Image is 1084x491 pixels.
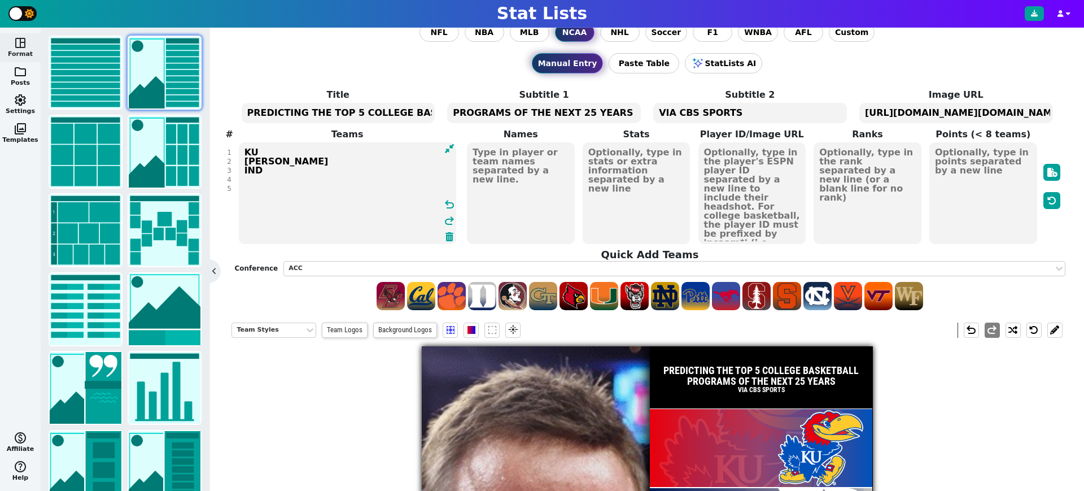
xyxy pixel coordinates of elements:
div: 4 [227,175,231,184]
span: undo [964,323,978,337]
label: Points (< 8 teams) [925,128,1041,141]
div: 3 [227,166,231,175]
span: space_dashboard [14,36,27,50]
span: WNBA [744,27,772,38]
div: 2 [227,157,231,166]
img: bracket [129,194,200,266]
h4: Quick Add Teams [234,249,1065,261]
label: Names [463,128,579,141]
img: grid [50,116,121,188]
label: Stats [579,128,694,141]
textarea: PROGRAMS OF THE NEXT 25 YEARS [447,103,641,123]
span: settings [14,93,27,107]
button: Manual Entry [532,53,604,73]
h1: Stat Lists [497,3,587,24]
img: scores [50,273,121,345]
button: undo [964,323,979,338]
span: AFL [795,27,811,38]
label: Subtitle 2 [647,88,853,102]
label: Subtitle 1 [441,88,647,102]
span: undo [443,198,456,211]
label: # [225,128,233,141]
span: NFL [430,27,447,38]
h2: PROGRAMS OF THE NEXT 25 YEARS [650,376,873,386]
img: matchup [129,273,200,345]
label: Player ID/Image URL [694,128,810,141]
span: NCAA [562,27,587,38]
span: NHL [610,27,628,38]
span: F1 [707,27,718,38]
label: Ranks [810,128,925,141]
div: 5 [227,184,231,193]
span: Custom [835,27,868,38]
img: list with image [129,37,200,108]
span: photo_library [14,122,27,136]
span: monetization_on [14,431,27,445]
span: Team Logos [322,323,368,338]
textarea: VIA CBS SPORTS [653,103,847,123]
textarea: [URL][DOMAIN_NAME][DOMAIN_NAME] [859,103,1053,123]
label: Conference [234,263,278,273]
img: tier [50,194,121,266]
textarea: PREDICTING THE TOP 5 COLLEGE BASKETBALL [242,103,435,123]
button: StatLists AI [685,53,762,73]
textarea: KU [PERSON_NAME] IND [239,142,456,244]
div: Team Styles [237,325,300,335]
h2: VIA CBS SPORTS [650,386,873,393]
img: list [50,37,121,108]
img: news/quote [50,352,121,424]
img: chart [129,352,200,424]
span: Soccer [652,27,681,38]
label: Teams [231,128,462,141]
span: NBA [475,27,493,38]
span: redo [985,323,999,337]
span: Background Logos [373,323,437,338]
span: help [14,460,27,473]
label: Title [235,88,441,102]
div: ACC [289,264,1048,273]
label: Image URL [853,88,1059,102]
button: Paste Table [609,53,679,73]
button: redo [985,323,1000,338]
img: grid with image [129,116,200,188]
div: 1 [227,148,231,157]
h1: PREDICTING THE TOP 5 COLLEGE BASKETBALL [663,366,859,376]
span: redo [443,214,456,228]
span: MLB [520,27,539,38]
span: folder [14,65,27,79]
